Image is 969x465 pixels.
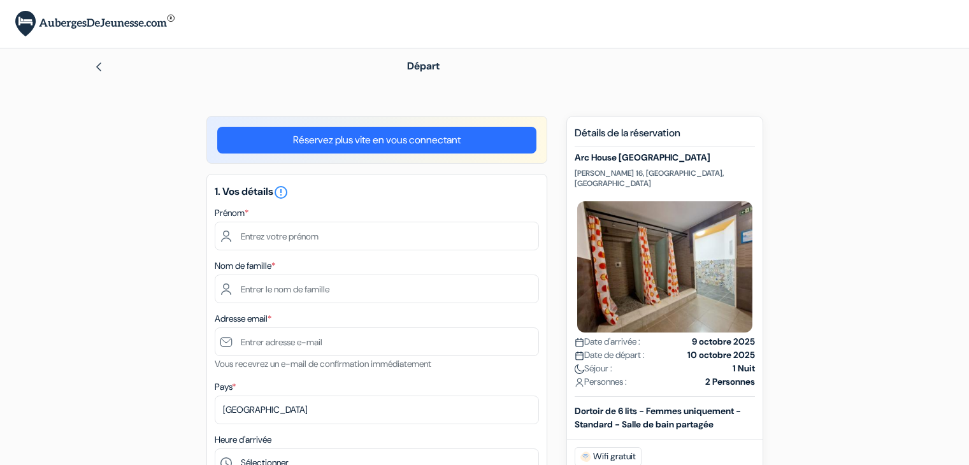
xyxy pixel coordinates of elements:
[215,185,539,200] h5: 1. Vos détails
[215,327,539,356] input: Entrer adresse e-mail
[215,380,236,394] label: Pays
[575,348,645,362] span: Date de départ :
[407,59,440,73] span: Départ
[575,375,627,389] span: Personnes :
[575,362,612,375] span: Séjour :
[15,11,175,37] img: AubergesDeJeunesse.com
[273,185,289,200] i: error_outline
[215,433,271,447] label: Heure d'arrivée
[215,259,275,273] label: Nom de famille
[215,206,248,220] label: Prénom
[733,362,755,375] strong: 1 Nuit
[575,405,741,430] b: Dortoir de 6 lits - Femmes uniquement - Standard - Salle de bain partagée
[705,375,755,389] strong: 2 Personnes
[575,338,584,347] img: calendar.svg
[215,312,271,325] label: Adresse email
[575,364,584,374] img: moon.svg
[215,222,539,250] input: Entrez votre prénom
[575,351,584,361] img: calendar.svg
[273,185,289,198] a: error_outline
[575,378,584,387] img: user_icon.svg
[217,127,536,154] a: Réservez plus vite en vous connectant
[215,358,431,369] small: Vous recevrez un e-mail de confirmation immédiatement
[687,348,755,362] strong: 10 octobre 2025
[580,452,591,462] img: free_wifi.svg
[575,335,640,348] span: Date d'arrivée :
[575,168,755,189] p: [PERSON_NAME] 16, [GEOGRAPHIC_DATA], [GEOGRAPHIC_DATA]
[692,335,755,348] strong: 9 octobre 2025
[215,275,539,303] input: Entrer le nom de famille
[94,62,104,72] img: left_arrow.svg
[575,127,755,147] h5: Détails de la réservation
[575,152,755,163] h5: Arc House [GEOGRAPHIC_DATA]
